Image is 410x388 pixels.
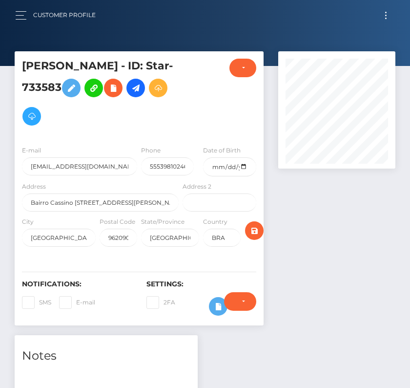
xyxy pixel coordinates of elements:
[22,217,34,226] label: City
[22,59,173,130] h5: [PERSON_NAME] - ID: Star-733583
[146,296,175,309] label: 2FA
[141,217,184,226] label: State/Province
[22,347,190,365] h4: Notes
[377,9,395,22] button: Toggle navigation
[59,296,95,309] label: E-mail
[22,280,132,288] h6: Notifications:
[229,59,256,77] button: ACTIVE
[126,79,145,97] a: Initiate Payout
[146,280,256,288] h6: Settings:
[100,217,135,226] label: Postal Code
[203,217,227,226] label: Country
[33,5,96,25] a: Customer Profile
[183,182,211,191] label: Address 2
[224,292,256,311] button: Do not require
[22,146,41,155] label: E-mail
[203,146,241,155] label: Date of Birth
[22,182,46,191] label: Address
[141,146,161,155] label: Phone
[22,296,51,309] label: SMS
